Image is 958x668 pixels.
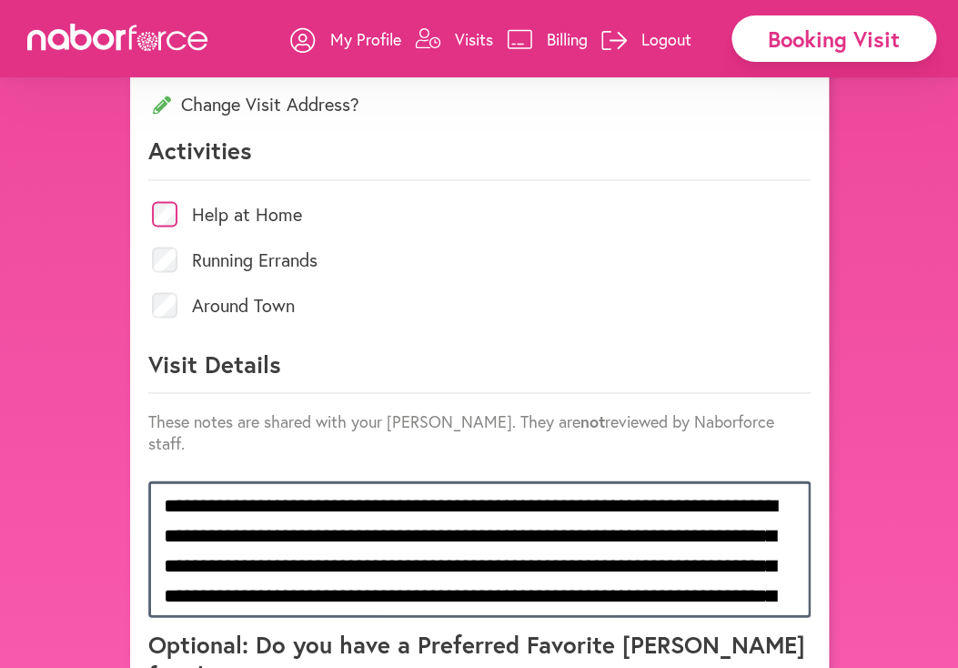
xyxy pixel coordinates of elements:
[731,15,936,62] div: Booking Visit
[507,12,588,66] a: Billing
[192,296,295,314] label: Around Town
[547,28,588,50] p: Billing
[455,28,493,50] p: Visits
[415,12,493,66] a: Visits
[330,28,401,50] p: My Profile
[601,12,691,66] a: Logout
[641,28,691,50] p: Logout
[290,12,401,66] a: My Profile
[148,410,811,453] p: These notes are shared with your [PERSON_NAME]. They are reviewed by Naborforce staff.
[192,205,302,223] label: Help at Home
[148,348,811,393] p: Visit Details
[192,250,318,268] label: Running Errands
[148,92,811,116] p: Change Visit Address?
[148,135,811,180] p: Activities
[580,410,605,431] strong: not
